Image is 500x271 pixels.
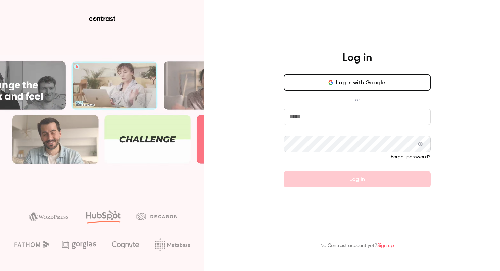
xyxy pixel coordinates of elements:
a: Forgot password? [391,155,431,159]
span: or [352,96,363,103]
p: No Contrast account yet? [320,242,394,249]
h4: Log in [342,51,372,65]
a: Sign up [377,243,394,248]
button: Log in with Google [284,74,431,91]
img: decagon [136,213,177,220]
